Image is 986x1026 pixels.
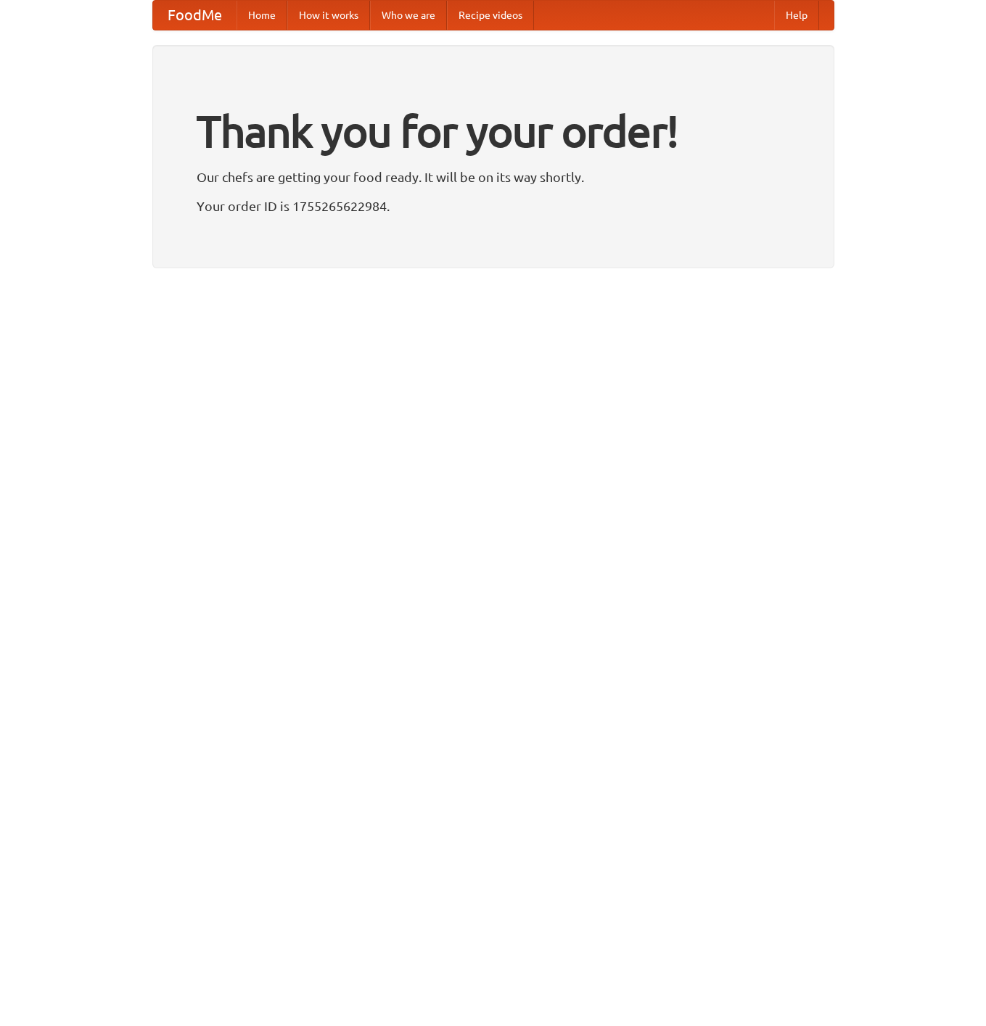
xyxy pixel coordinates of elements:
a: How it works [287,1,370,30]
p: Your order ID is 1755265622984. [197,195,790,217]
a: Home [237,1,287,30]
p: Our chefs are getting your food ready. It will be on its way shortly. [197,166,790,188]
h1: Thank you for your order! [197,96,790,166]
a: Recipe videos [447,1,534,30]
a: Who we are [370,1,447,30]
a: Help [774,1,819,30]
a: FoodMe [153,1,237,30]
